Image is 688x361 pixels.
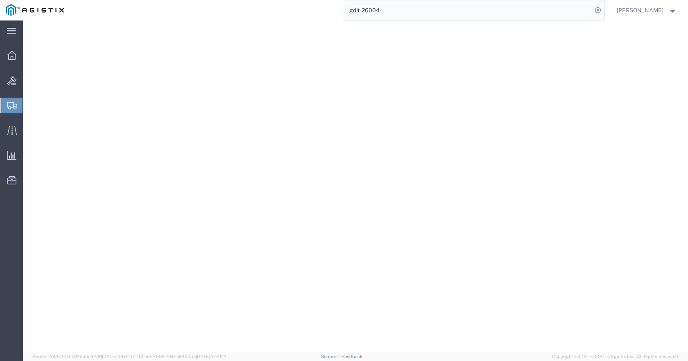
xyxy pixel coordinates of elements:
[33,354,135,359] span: Server: 2025.20.0-734e5bc92d9
[6,4,64,16] img: logo
[342,354,362,359] a: Feedback
[102,354,135,359] span: [DATE] 09:51:07
[139,354,226,359] span: Client: 2025.20.0-e640dba
[321,354,342,359] a: Support
[552,353,678,360] span: Copyright © [DATE]-[DATE] Agistix Inc., All Rights Reserved
[617,6,663,15] span: Trent Grant
[196,354,226,359] span: [DATE] 17:21:12
[23,20,688,352] iframe: FS Legacy Container
[616,5,677,15] button: [PERSON_NAME]
[343,0,592,20] input: Search for shipment number, reference number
